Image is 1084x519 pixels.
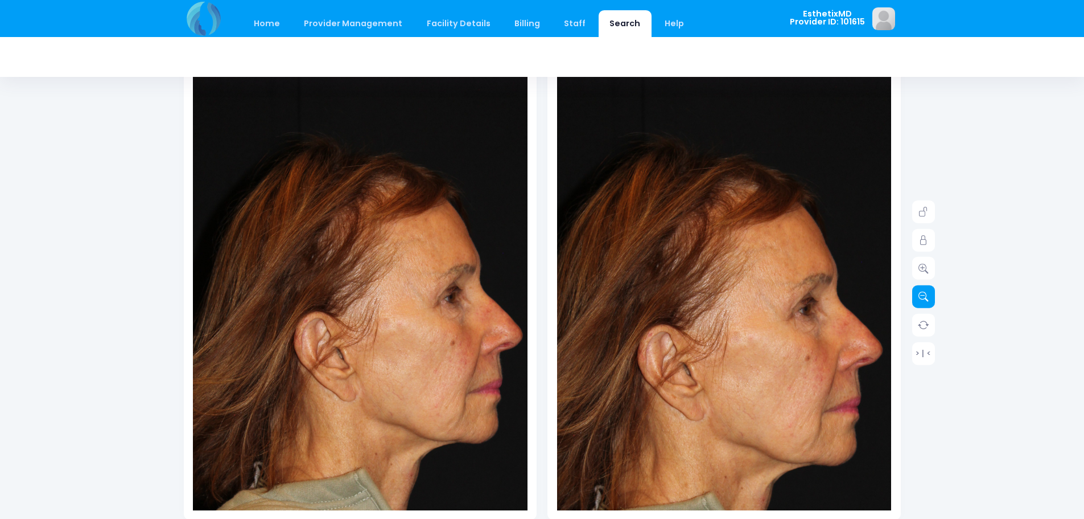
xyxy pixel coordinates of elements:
[790,10,865,26] span: EsthetixMD Provider ID: 101615
[599,10,652,37] a: Search
[243,10,291,37] a: Home
[415,10,501,37] a: Facility Details
[293,10,414,37] a: Provider Management
[503,10,551,37] a: Billing
[912,342,935,365] a: > | <
[872,7,895,30] img: image
[553,10,597,37] a: Staff
[653,10,695,37] a: Help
